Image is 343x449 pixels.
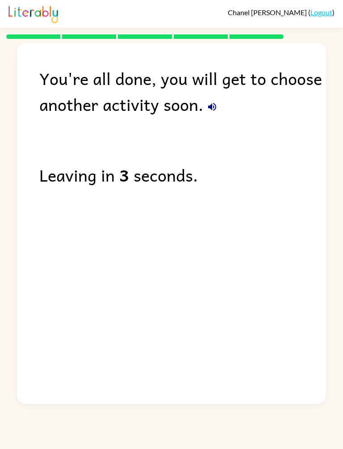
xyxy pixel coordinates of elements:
[8,4,58,23] img: Literably
[39,162,326,188] div: Leaving in seconds.
[310,8,332,17] a: Logout
[119,162,129,188] b: 3
[39,65,326,117] div: You're all done, you will get to choose another activity soon.
[228,8,308,17] span: Chanel [PERSON_NAME]
[228,8,335,17] div: ( )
